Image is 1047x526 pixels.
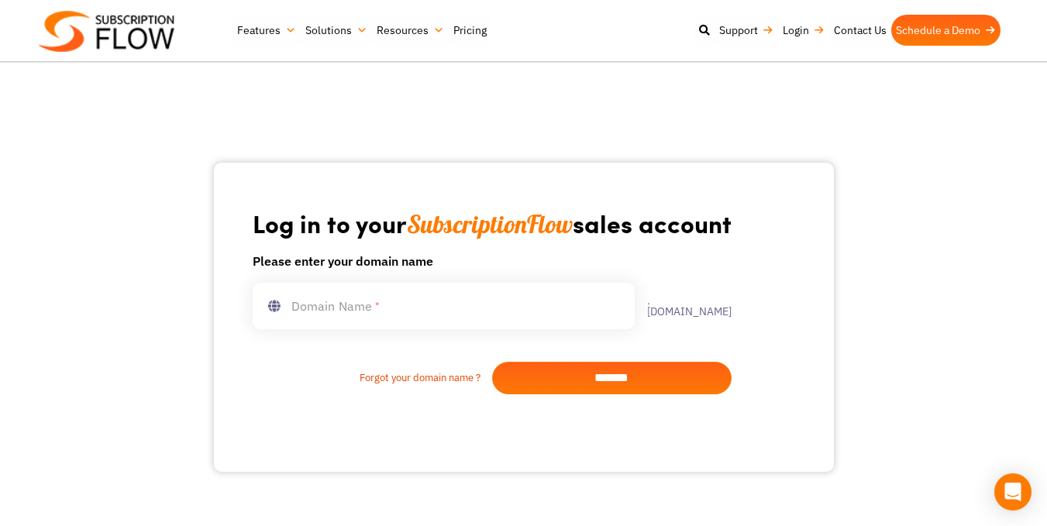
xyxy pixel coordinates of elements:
a: Pricing [449,15,491,46]
div: Open Intercom Messenger [994,473,1032,511]
h6: Please enter your domain name [253,252,732,270]
a: Solutions [301,15,372,46]
a: Contact Us [829,15,891,46]
a: Resources [372,15,449,46]
label: .[DOMAIN_NAME] [635,295,732,317]
a: Support [715,15,778,46]
a: Features [232,15,301,46]
img: Subscriptionflow [39,11,174,52]
a: Forgot your domain name ? [253,370,492,386]
a: Schedule a Demo [891,15,1001,46]
h1: Log in to your sales account [253,208,732,239]
a: Login [778,15,829,46]
span: SubscriptionFlow [407,208,573,239]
